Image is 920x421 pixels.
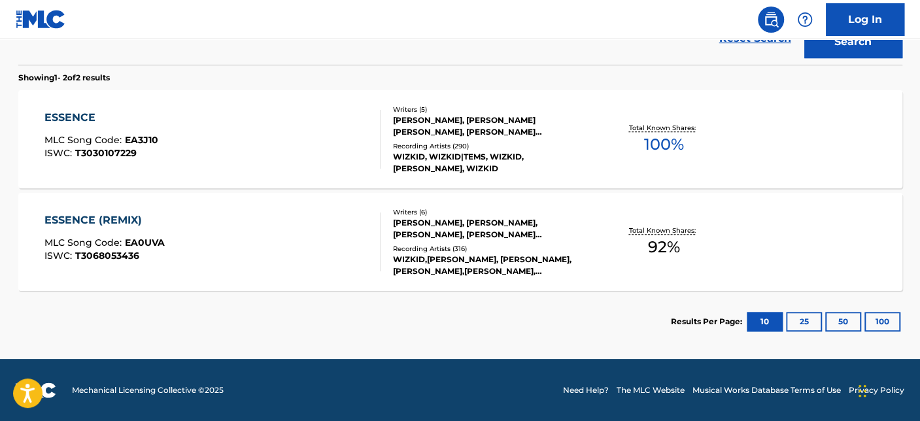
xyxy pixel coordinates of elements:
[44,110,158,126] div: ESSENCE
[786,312,822,331] button: 25
[644,133,684,156] span: 100 %
[804,25,902,58] button: Search
[797,12,813,27] img: help
[18,90,902,188] a: ESSENCEMLC Song Code:EA3J10ISWC:T3030107229Writers (5)[PERSON_NAME], [PERSON_NAME] [PERSON_NAME],...
[826,3,904,36] a: Log In
[563,384,609,396] a: Need Help?
[44,147,75,159] span: ISWC :
[72,384,224,396] span: Mechanical Licensing Collective © 2025
[792,7,818,33] div: Help
[18,72,110,84] p: Showing 1 - 2 of 2 results
[393,141,590,151] div: Recording Artists ( 290 )
[18,193,902,291] a: ESSENCE (REMIX)MLC Song Code:EA0UVAISWC:T3068053436Writers (6)[PERSON_NAME], [PERSON_NAME], [PERS...
[855,358,920,421] iframe: Chat Widget
[849,384,904,396] a: Privacy Policy
[393,114,590,138] div: [PERSON_NAME], [PERSON_NAME] [PERSON_NAME], [PERSON_NAME] [PERSON_NAME], [PERSON_NAME]
[393,207,590,217] div: Writers ( 6 )
[393,244,590,254] div: Recording Artists ( 316 )
[125,134,158,146] span: EA3J10
[44,250,75,261] span: ISWC :
[393,105,590,114] div: Writers ( 5 )
[75,250,139,261] span: T3068053436
[763,12,779,27] img: search
[393,217,590,241] div: [PERSON_NAME], [PERSON_NAME], [PERSON_NAME], [PERSON_NAME] [PERSON_NAME] [PERSON_NAME], [PERSON_N...
[671,316,745,328] p: Results Per Page:
[692,384,841,396] a: Musical Works Database Terms of Use
[864,312,900,331] button: 100
[393,254,590,277] div: WIZKID,[PERSON_NAME], [PERSON_NAME], [PERSON_NAME],[PERSON_NAME],[PERSON_NAME], [PERSON_NAME], [P...
[44,134,125,146] span: MLC Song Code :
[617,384,685,396] a: The MLC Website
[44,212,165,228] div: ESSENCE (REMIX)
[16,382,56,398] img: logo
[825,312,861,331] button: 50
[747,312,783,331] button: 10
[629,226,699,235] p: Total Known Shares:
[859,371,866,411] div: Drag
[44,237,125,248] span: MLC Song Code :
[16,10,66,29] img: MLC Logo
[75,147,137,159] span: T3030107229
[125,237,165,248] span: EA0UVA
[629,123,699,133] p: Total Known Shares:
[393,151,590,175] div: WIZKID, WIZKID|TEMS, WIZKID, [PERSON_NAME], WIZKID
[648,235,680,259] span: 92 %
[758,7,784,33] a: Public Search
